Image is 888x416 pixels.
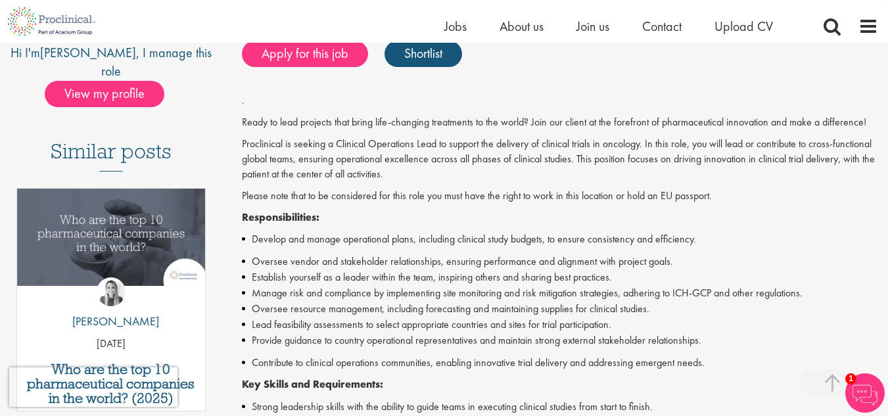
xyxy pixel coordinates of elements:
[242,189,878,204] p: Please note that to be considered for this role you must have the right to work in this location ...
[242,377,383,391] strong: Key Skills and Requirements:
[642,18,682,35] a: Contact
[9,367,177,407] iframe: reCAPTCHA
[845,373,885,413] img: Chatbot
[10,43,212,81] div: Hi I'm , I manage this role
[242,285,878,301] li: Manage risk and compliance by implementing site monitoring and risk mitigation strategies, adheri...
[242,317,878,333] li: Lead feasibility assessments to select appropriate countries and sites for trial participation.
[24,362,199,405] a: Who are the top 10 pharmaceutical companies in the world? (2025)
[242,41,368,67] a: Apply for this job
[242,115,878,130] p: Ready to lead projects that bring life-changing treatments to the world? Join our client at the f...
[17,189,205,287] img: Top 10 pharmaceutical companies in the world 2025
[242,210,319,224] strong: Responsibilities:
[242,137,878,182] p: Proclinical is seeking a Clinical Operations Lead to support the delivery of clinical trials in o...
[242,333,878,348] li: Provide guidance to country operational representatives and maintain strong external stakeholder ...
[242,254,878,269] li: Oversee vendor and stakeholder relationships, ensuring performance and alignment with project goals.
[62,277,159,336] a: Hannah Burke [PERSON_NAME]
[62,313,159,330] p: [PERSON_NAME]
[17,336,205,352] p: [DATE]
[444,18,467,35] a: Jobs
[45,81,164,107] span: View my profile
[714,18,773,35] a: Upload CV
[242,231,878,247] li: Develop and manage operational plans, including clinical study budgets, to ensure consistency and...
[576,18,609,35] a: Join us
[242,399,878,415] li: Strong leadership skills with the ability to guide teams in executing clinical studies from start...
[500,18,544,35] a: About us
[242,269,878,285] li: Establish yourself as a leader within the team, inspiring others and sharing best practices.
[40,44,136,61] a: [PERSON_NAME]
[242,355,878,371] li: Contribute to clinical operations communities, enabling innovative trial delivery and addressing ...
[385,41,462,67] a: Shortlist
[45,83,177,101] a: View my profile
[51,140,172,172] h3: Similar posts
[242,93,878,108] p: .
[97,277,126,306] img: Hannah Burke
[17,189,205,305] a: Link to a post
[242,301,878,317] li: Oversee resource management, including forecasting and maintaining supplies for clinical studies.
[845,373,856,384] span: 1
